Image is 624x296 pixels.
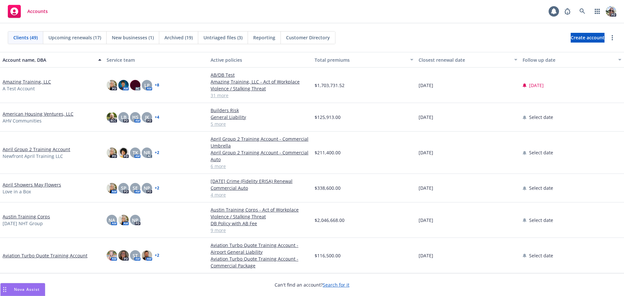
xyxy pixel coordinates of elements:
span: Create account [571,32,604,44]
button: Follow up date [520,52,624,68]
span: [DATE] [419,252,433,259]
span: $116,500.00 [315,252,341,259]
span: Nova Assist [14,287,40,292]
button: Total premiums [312,52,416,68]
span: NA [109,217,115,224]
button: Closest renewal date [416,52,520,68]
span: [DATE] [529,82,544,89]
img: photo [118,215,129,225]
a: 6 more [211,163,309,170]
span: [DATE] NHT Group [3,220,43,227]
a: + 2 [155,253,159,257]
span: Clients (49) [13,34,38,41]
span: NP [144,185,150,191]
a: Aviation Turbo Quote Training Account - Airport General Liability [211,242,309,255]
a: Create account [571,33,604,43]
a: April Group 2 Training Account - Commercial Umbrella [211,135,309,149]
button: Active policies [208,52,312,68]
div: Service team [107,57,205,63]
a: 9 more [211,227,309,234]
img: photo [107,80,117,90]
span: $338,600.00 [315,185,341,191]
a: AB/DB Test [211,71,309,78]
span: Upcoming renewals (17) [48,34,101,41]
span: $2,046,668.00 [315,217,344,224]
a: April Showers May Flowers [3,181,61,188]
a: April Group 2 Training Account - Commercial Auto [211,149,309,163]
a: + 2 [155,186,159,190]
div: Drag to move [1,283,9,296]
a: American Housing Ventures, LLC [3,110,73,117]
span: Select date [529,217,553,224]
a: Austin Training Corps [3,213,50,220]
a: Accounts [5,2,50,20]
span: $1,703,731.52 [315,82,344,89]
span: Untriaged files (3) [203,34,242,41]
span: [DATE] [419,217,433,224]
img: photo [606,6,616,17]
span: [DATE] [419,82,433,89]
span: Archived (19) [164,34,193,41]
a: April Group 2 Training Account [3,146,70,153]
span: [DATE] [419,149,433,156]
span: [DATE] [419,185,433,191]
img: photo [107,250,117,261]
a: + 4 [155,115,159,119]
span: Reporting [253,34,275,41]
a: [DATE] Crime (Fidelity ERISA) Renewal [211,178,309,185]
a: more [608,34,616,42]
a: + 2 [155,151,159,155]
a: + 8 [155,83,159,87]
span: Can't find an account? [275,281,349,288]
a: Search [576,5,589,18]
span: JK [145,114,149,121]
span: LB [121,114,126,121]
span: SE [133,185,138,191]
img: photo [118,250,129,261]
span: Select date [529,185,553,191]
a: Commercial Auto [211,185,309,191]
span: HS [132,114,138,121]
span: ST [133,252,138,259]
div: Total premiums [315,57,406,63]
span: $211,400.00 [315,149,341,156]
span: Select date [529,149,553,156]
span: LP [144,82,150,89]
div: Active policies [211,57,309,63]
span: A Test Account [3,85,35,92]
span: Customer Directory [286,34,330,41]
img: photo [130,80,140,90]
div: Closest renewal date [419,57,510,63]
a: 4 more [211,191,309,198]
a: DB Policy with AB Fee [211,220,309,227]
a: Amazing Training, LLC - Act of Workplace Violence / Stalking Threat [211,78,309,92]
img: photo [118,148,129,158]
a: Amazing Training, LLC [3,78,51,85]
span: [DATE] [419,114,433,121]
a: Search for it [323,282,349,288]
a: Switch app [591,5,604,18]
img: photo [107,112,117,122]
a: Aviation Turbo Quote Training Account [3,252,87,259]
a: 5 more [211,121,309,127]
button: Service team [104,52,208,68]
a: Aviation Turbo Quote Training Account - Commercial Package [211,255,309,269]
img: photo [118,80,129,90]
a: Builders Risk [211,107,309,114]
span: AHV Communities [3,117,42,124]
img: photo [142,250,152,261]
span: Love in a Box [3,188,31,195]
a: Report a Bug [561,5,574,18]
button: Nova Assist [0,283,45,296]
span: SP [121,185,126,191]
a: 31 more [211,92,309,99]
span: New businesses (1) [112,34,154,41]
a: General Liability [211,114,309,121]
span: NP [132,217,138,224]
